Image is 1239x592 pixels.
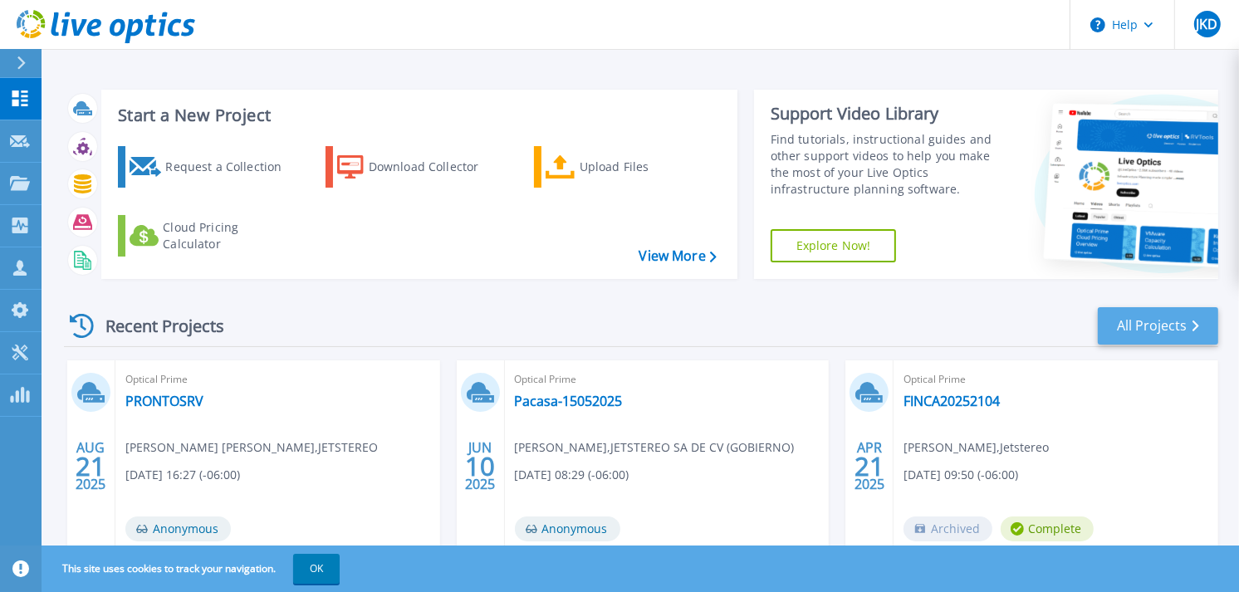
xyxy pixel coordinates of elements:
[1196,17,1217,31] span: JKD
[515,393,623,409] a: Pacasa-15052025
[118,215,303,257] a: Cloud Pricing Calculator
[165,150,298,183] div: Request a Collection
[163,219,296,252] div: Cloud Pricing Calculator
[326,146,511,188] a: Download Collector
[1098,307,1218,345] a: All Projects
[118,106,716,125] h3: Start a New Project
[771,131,1003,198] div: Find tutorials, instructional guides and other support videos to help you make the most of your L...
[125,516,231,541] span: Anonymous
[580,150,713,183] div: Upload Files
[118,146,303,188] a: Request a Collection
[904,516,992,541] span: Archived
[515,438,795,457] span: [PERSON_NAME] , JETSTEREO SA DE CV (GOBIERNO)
[46,554,340,584] span: This site uses cookies to track your navigation.
[125,438,378,457] span: [PERSON_NAME] [PERSON_NAME] , JETSTEREO
[904,370,1208,389] span: Optical Prime
[369,150,502,183] div: Download Collector
[534,146,719,188] a: Upload Files
[465,459,495,473] span: 10
[771,103,1003,125] div: Support Video Library
[771,229,897,262] a: Explore Now!
[125,393,203,409] a: PRONTOSRV
[904,438,1049,457] span: [PERSON_NAME] , Jetstereo
[515,516,620,541] span: Anonymous
[515,466,629,484] span: [DATE] 08:29 (-06:00)
[76,459,105,473] span: 21
[904,393,1000,409] a: FINCA20252104
[64,306,247,346] div: Recent Projects
[1001,516,1094,541] span: Complete
[125,466,240,484] span: [DATE] 16:27 (-06:00)
[854,436,885,497] div: APR 2025
[855,459,884,473] span: 21
[293,554,340,584] button: OK
[464,436,496,497] div: JUN 2025
[639,248,716,264] a: View More
[125,370,430,389] span: Optical Prime
[75,436,106,497] div: AUG 2025
[515,370,820,389] span: Optical Prime
[904,466,1018,484] span: [DATE] 09:50 (-06:00)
